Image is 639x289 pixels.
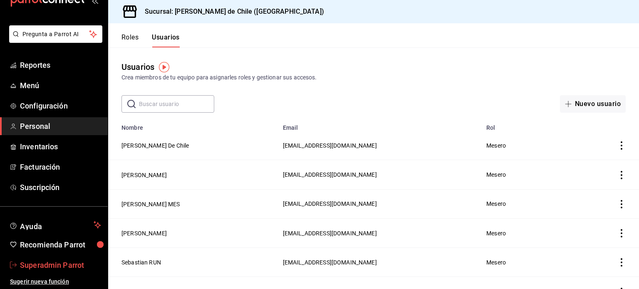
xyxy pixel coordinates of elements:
span: Mesero [486,230,506,237]
span: Reportes [20,59,101,71]
button: [PERSON_NAME] [121,171,167,179]
button: Sebastian RUN [121,258,161,267]
span: [EMAIL_ADDRESS][DOMAIN_NAME] [283,171,377,178]
button: actions [617,171,626,179]
button: actions [617,229,626,237]
span: Suscripción [20,182,101,193]
div: Usuarios [121,61,154,73]
span: [EMAIL_ADDRESS][DOMAIN_NAME] [283,259,377,266]
span: Inventarios [20,141,101,152]
input: Buscar usuario [139,96,214,112]
span: Sugerir nueva función [10,277,101,286]
div: Crea miembros de tu equipo para asignarles roles y gestionar sus accesos. [121,73,626,82]
button: actions [617,200,626,208]
th: Nombre [108,119,278,131]
span: Recomienda Parrot [20,239,101,250]
a: Pregunta a Parrot AI [6,36,102,44]
span: Mesero [486,142,506,149]
span: Mesero [486,200,506,207]
button: Roles [121,33,139,47]
span: Configuración [20,100,101,111]
button: [PERSON_NAME] MES [121,200,180,208]
button: Usuarios [152,33,180,47]
span: Menú [20,80,101,91]
span: Facturación [20,161,101,173]
button: [PERSON_NAME] [121,229,167,237]
span: [EMAIL_ADDRESS][DOMAIN_NAME] [283,230,377,237]
span: Ayuda [20,220,90,230]
span: [EMAIL_ADDRESS][DOMAIN_NAME] [283,142,377,149]
span: Personal [20,121,101,132]
span: [EMAIL_ADDRESS][DOMAIN_NAME] [283,200,377,207]
button: Nuevo usuario [560,95,626,113]
button: actions [617,258,626,267]
th: Email [278,119,482,131]
button: Pregunta a Parrot AI [9,25,102,43]
span: Pregunta a Parrot AI [22,30,89,39]
h3: Sucursal: [PERSON_NAME] de Chile ([GEOGRAPHIC_DATA]) [138,7,324,17]
button: [PERSON_NAME] De Chile [121,141,189,150]
span: Superadmin Parrot [20,259,101,271]
span: Mesero [486,259,506,266]
div: navigation tabs [121,33,180,47]
img: Tooltip marker [159,62,169,72]
th: Rol [481,119,580,131]
button: actions [617,141,626,150]
span: Mesero [486,171,506,178]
